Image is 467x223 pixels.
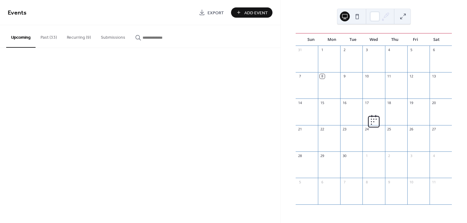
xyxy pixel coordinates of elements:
div: 25 [387,127,392,132]
div: 26 [409,127,414,132]
div: Tue [342,33,363,46]
div: 19 [409,100,414,105]
div: 11 [431,180,436,184]
div: 17 [364,100,369,105]
div: 4 [387,48,392,52]
div: 30 [342,153,347,158]
div: 9 [342,74,347,79]
div: 16 [342,100,347,105]
span: Events [8,7,27,19]
div: Sat [426,33,447,46]
div: 13 [431,74,436,79]
div: 15 [320,100,324,105]
div: 9 [387,180,392,184]
div: 22 [320,127,324,132]
div: 31 [298,48,302,52]
div: 7 [342,180,347,184]
div: 7 [298,74,302,79]
div: 3 [409,153,414,158]
div: 4 [431,153,436,158]
div: 1 [364,153,369,158]
button: Upcoming [6,25,36,48]
div: 1 [320,48,324,52]
div: 10 [409,180,414,184]
div: 28 [298,153,302,158]
div: Fri [405,33,426,46]
div: 3 [364,48,369,52]
div: Thu [384,33,405,46]
div: 11 [387,74,392,79]
span: Export [208,10,224,16]
div: 23 [342,127,347,132]
a: Export [194,7,229,18]
div: 21 [298,127,302,132]
div: 6 [431,48,436,52]
div: 20 [431,100,436,105]
button: Recurring (9) [62,25,96,47]
button: Past (33) [36,25,62,47]
div: 2 [342,48,347,52]
div: 18 [387,100,392,105]
div: 29 [320,153,324,158]
div: 12 [409,74,414,79]
button: Add Event [231,7,272,18]
button: Submissions [96,25,130,47]
div: 14 [298,100,302,105]
div: 24 [364,127,369,132]
div: 6 [320,180,324,184]
div: 8 [364,180,369,184]
div: Mon [322,33,343,46]
div: 5 [298,180,302,184]
div: 10 [364,74,369,79]
div: 2 [387,153,392,158]
div: 8 [320,74,324,79]
div: 5 [409,48,414,52]
div: Wed [363,33,384,46]
div: Sun [301,33,322,46]
div: 27 [431,127,436,132]
span: Add Event [244,10,268,16]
